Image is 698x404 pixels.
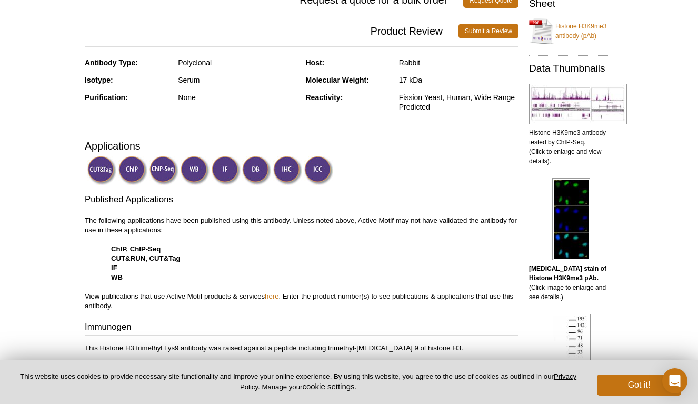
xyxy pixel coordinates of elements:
strong: Host: [306,58,325,67]
img: Immunofluorescence Validated [212,156,241,185]
img: Dot Blot Validated [242,156,271,185]
h3: Published Applications [85,193,518,208]
img: Histone H3K9me3 antibody (pAb) tested by immunofluorescence. [552,178,590,260]
img: Immunohistochemistry Validated [273,156,302,185]
img: ChIP Validated [118,156,147,185]
div: Serum [178,75,297,85]
h3: Immunogen [85,321,518,336]
a: Histone H3K9me3 antibody (pAb) [529,15,613,47]
img: Immunocytochemistry Validated [304,156,333,185]
strong: Antibody Type: [85,58,138,67]
p: This Histone H3 trimethyl Lys9 antibody was raised against a peptide including trimethyl-[MEDICAL... [85,343,518,353]
div: None [178,93,297,102]
div: 17 kDa [399,75,518,85]
span: Product Review [85,24,458,38]
h2: Data Thumbnails [529,64,613,73]
strong: ChIP, ChIP-Seq [111,245,161,253]
strong: Purification: [85,93,128,102]
div: Polyclonal [178,58,297,67]
strong: IF [111,264,117,272]
button: cookie settings [302,382,354,391]
a: Privacy Policy [240,372,576,390]
img: Histone H3K9me3 antibody tested by ChIP-Seq. [529,84,627,124]
p: (Click image to enlarge and see details.) [529,264,613,302]
p: This website uses cookies to provide necessary site functionality and improve your online experie... [17,372,580,392]
img: CUT&Tag Validated [87,156,116,185]
div: Rabbit [399,58,518,67]
h3: Applications [85,138,518,154]
div: Open Intercom Messenger [662,368,687,393]
strong: Molecular Weight: [306,76,369,84]
a: here [265,292,278,300]
a: Submit a Review [458,24,518,38]
p: The following applications have been published using this antibody. Unless noted above, Active Mo... [85,216,518,311]
b: [MEDICAL_DATA] stain of Histone H3K9me3 pAb. [529,265,606,282]
strong: WB [111,273,123,281]
img: ChIP-Seq Validated [149,156,178,185]
img: Western Blot Validated [181,156,210,185]
strong: Isotype: [85,76,113,84]
div: Fission Yeast, Human, Wide Range Predicted [399,93,518,112]
strong: CUT&RUN, CUT&Tag [111,254,181,262]
strong: Reactivity: [306,93,343,102]
img: Histone H3K9me3 antibody (pAb) tested by Western blot. [552,314,591,396]
button: Got it! [597,375,681,396]
p: Histone H3K9me3 antibody tested by ChIP-Seq. (Click to enlarge and view details). [529,128,613,166]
